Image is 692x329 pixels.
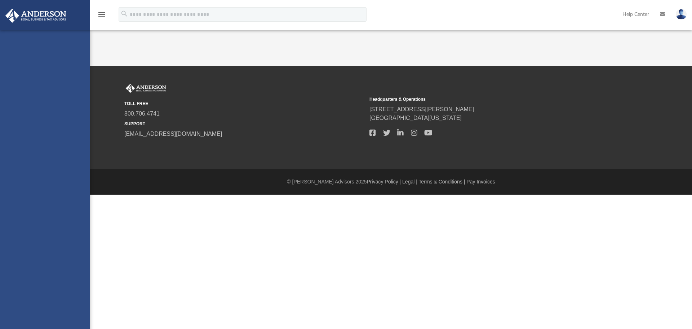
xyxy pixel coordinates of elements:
a: menu [97,14,106,19]
a: [GEOGRAPHIC_DATA][US_STATE] [369,115,462,121]
a: Pay Invoices [466,179,495,185]
div: © [PERSON_NAME] Advisors 2025 [90,178,692,186]
a: 800.706.4741 [124,111,160,117]
img: Anderson Advisors Platinum Portal [124,84,168,93]
a: Privacy Policy | [367,179,401,185]
i: search [120,10,128,18]
a: Terms & Conditions | [419,179,465,185]
small: SUPPORT [124,121,364,127]
small: TOLL FREE [124,100,364,107]
small: Headquarters & Operations [369,96,609,103]
a: Legal | [402,179,417,185]
img: User Pic [676,9,687,20]
a: [STREET_ADDRESS][PERSON_NAME] [369,106,474,112]
i: menu [97,10,106,19]
a: [EMAIL_ADDRESS][DOMAIN_NAME] [124,131,222,137]
img: Anderson Advisors Platinum Portal [3,9,68,23]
